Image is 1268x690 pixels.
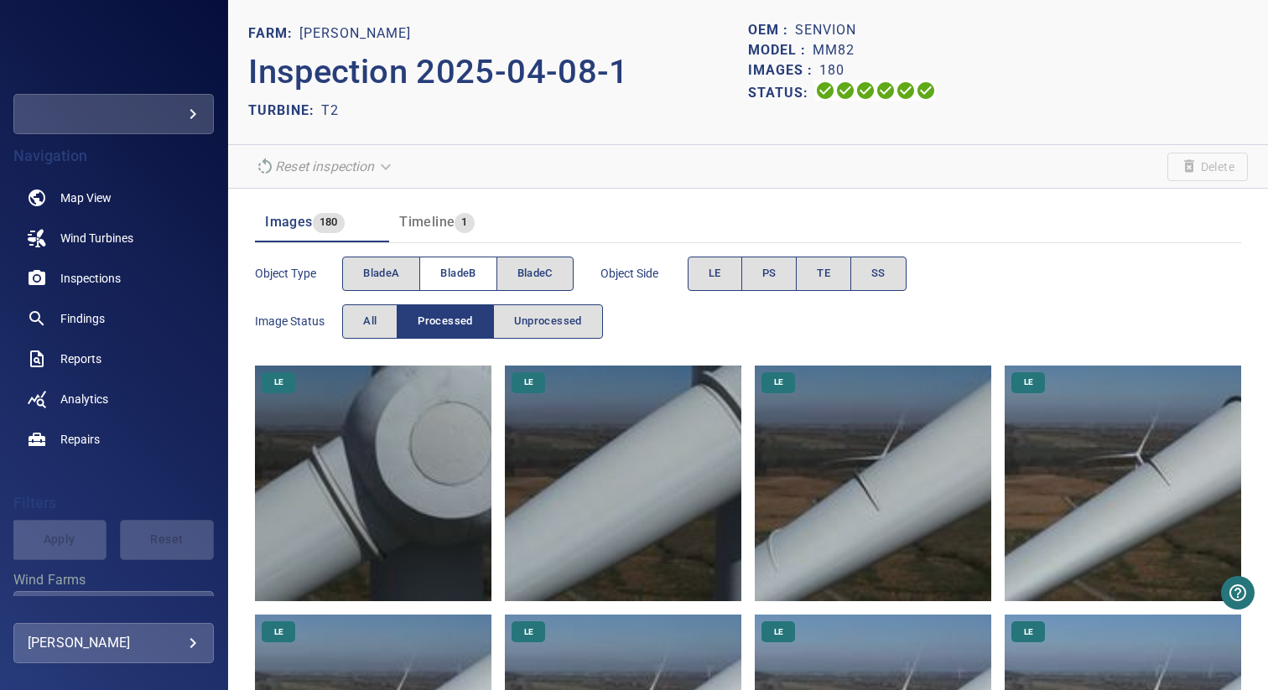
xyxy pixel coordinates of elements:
[13,218,214,258] a: windturbines noActive
[342,257,420,291] button: bladeA
[13,379,214,419] a: analytics noActive
[321,101,339,121] p: T2
[876,80,896,101] svg: ML Processing 100%
[313,213,345,232] span: 180
[514,626,543,638] span: LE
[764,626,793,638] span: LE
[748,40,813,60] p: Model :
[264,626,294,638] span: LE
[248,23,299,44] p: FARM:
[815,80,835,101] svg: Uploading 100%
[363,264,399,283] span: bladeA
[13,339,214,379] a: reports noActive
[514,312,582,331] span: Unprocessed
[819,60,844,80] p: 180
[741,257,798,291] button: PS
[60,270,121,287] span: Inspections
[248,47,748,97] p: Inspection 2025-04-08-1
[796,257,851,291] button: TE
[688,257,907,291] div: objectSide
[60,189,112,206] span: Map View
[13,419,214,459] a: repairs noActive
[28,630,200,656] div: [PERSON_NAME]
[1167,153,1248,181] span: Unable to delete the inspection due to its current status
[850,257,907,291] button: SS
[265,214,312,230] span: Images
[397,304,493,339] button: Processed
[1014,376,1043,388] span: LE
[418,312,472,331] span: Processed
[13,495,214,511] h4: Filters
[13,591,214,631] div: Wind Farms
[762,264,777,283] span: PS
[399,214,455,230] span: Timeline
[342,257,574,291] div: objectType
[60,391,108,407] span: Analytics
[419,257,496,291] button: bladeB
[496,257,574,291] button: bladeC
[255,265,342,282] span: Object type
[748,20,795,40] p: OEM :
[896,80,916,101] svg: Matching 100%
[13,178,214,218] a: map noActive
[835,80,855,101] svg: Data Formatted 100%
[916,80,936,101] svg: Classification 100%
[13,258,214,298] a: inspections noActive
[813,40,855,60] p: MM82
[60,431,100,448] span: Repairs
[871,264,886,283] span: SS
[248,152,401,181] div: Reset inspection
[275,158,374,174] em: Reset inspection
[455,213,474,232] span: 1
[60,230,133,246] span: Wind Turbines
[299,23,411,44] p: [PERSON_NAME]
[514,376,543,388] span: LE
[764,376,793,388] span: LE
[13,148,214,164] h4: Navigation
[60,310,105,327] span: Findings
[440,264,475,283] span: bladeB
[342,304,398,339] button: All
[1014,626,1043,638] span: LE
[493,304,603,339] button: Unprocessed
[13,94,214,134] div: edf
[342,304,603,339] div: imageStatus
[248,101,321,121] p: TURBINE:
[600,265,688,282] span: Object Side
[13,298,214,339] a: findings noActive
[363,312,377,331] span: All
[855,80,876,101] svg: Selecting 100%
[264,376,294,388] span: LE
[817,264,830,283] span: TE
[60,350,101,367] span: Reports
[517,264,553,283] span: bladeC
[248,152,401,181] div: Unable to reset the inspection due to its current status
[709,264,721,283] span: LE
[688,257,742,291] button: LE
[748,60,819,80] p: Images :
[255,313,342,329] span: Image Status
[795,20,856,40] p: Senvion
[13,573,214,587] label: Wind Farms
[748,80,815,105] p: Status:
